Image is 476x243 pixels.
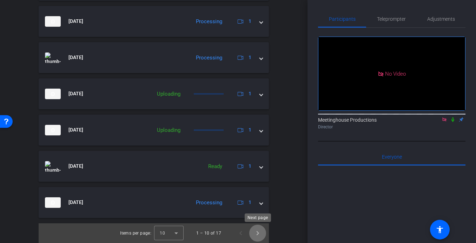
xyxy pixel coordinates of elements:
[39,78,269,109] mat-expansion-panel-header: thumb-nail[DATE]Uploading1
[45,197,61,208] img: thumb-nail
[329,17,356,21] span: Participants
[377,17,406,21] span: Teleprompter
[232,225,249,242] button: Previous page
[45,52,61,63] img: thumb-nail
[45,89,61,99] img: thumb-nail
[39,151,269,182] mat-expansion-panel-header: thumb-nail[DATE]Ready1
[39,115,269,146] mat-expansion-panel-header: thumb-nail[DATE]Uploading1
[205,162,226,171] div: Ready
[427,17,455,21] span: Adjustments
[318,116,465,130] div: Meetinghouse Productions
[249,199,251,206] span: 1
[249,225,266,242] button: Next page
[153,126,184,134] div: Uploading
[68,162,83,170] span: [DATE]
[192,199,226,207] div: Processing
[153,90,184,98] div: Uploading
[39,6,269,37] mat-expansion-panel-header: thumb-nail[DATE]Processing1
[382,154,402,159] span: Everyone
[249,54,251,61] span: 1
[385,70,406,77] span: No Video
[192,18,226,26] div: Processing
[45,161,61,172] img: thumb-nail
[196,230,221,237] div: 1 – 10 of 17
[436,225,444,234] mat-icon: accessibility
[68,199,83,206] span: [DATE]
[120,230,151,237] div: Items per page:
[249,162,251,170] span: 1
[45,125,61,135] img: thumb-nail
[249,90,251,97] span: 1
[68,18,83,25] span: [DATE]
[39,42,269,73] mat-expansion-panel-header: thumb-nail[DATE]Processing1
[249,126,251,134] span: 1
[192,54,226,62] div: Processing
[249,18,251,25] span: 1
[39,187,269,218] mat-expansion-panel-header: thumb-nail[DATE]Processing1
[245,213,271,222] div: Next page
[68,54,83,61] span: [DATE]
[45,16,61,27] img: thumb-nail
[68,90,83,97] span: [DATE]
[68,126,83,134] span: [DATE]
[318,124,465,130] div: Director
